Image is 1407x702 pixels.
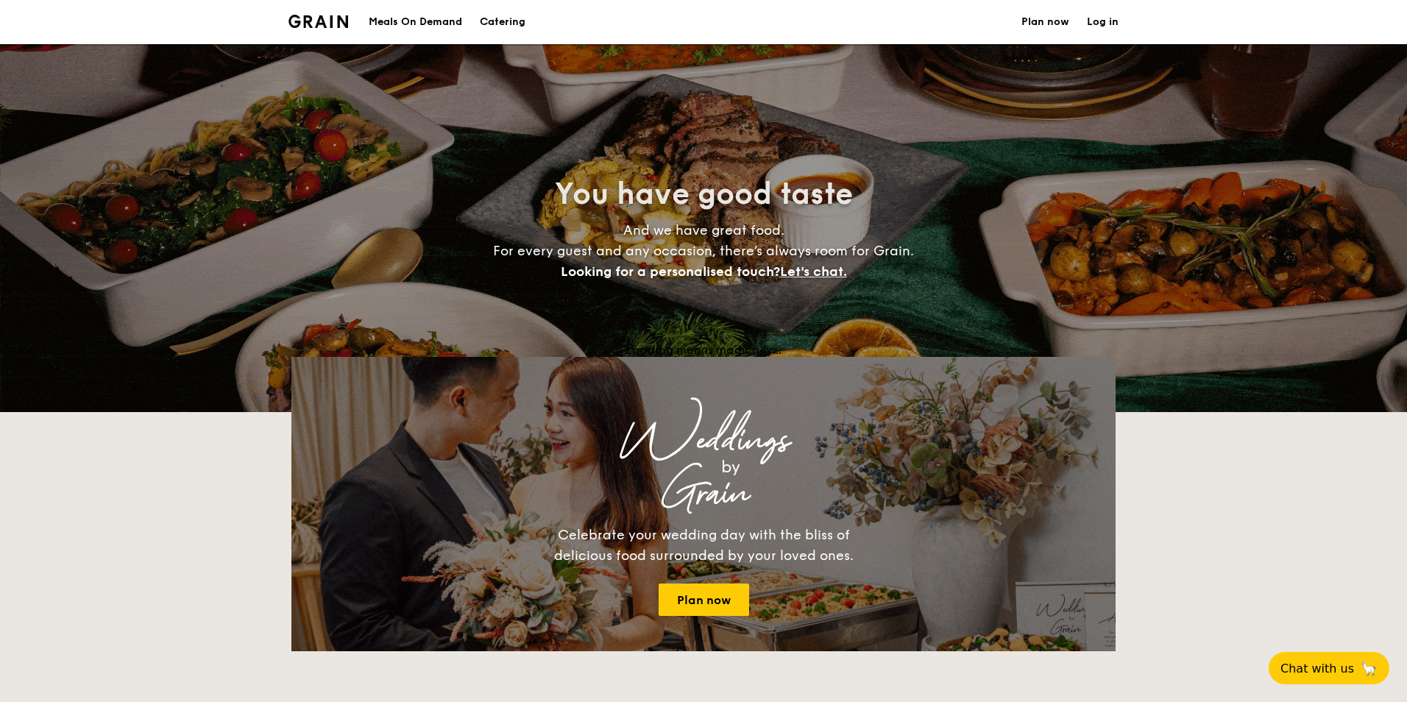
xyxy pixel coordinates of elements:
[1280,662,1354,676] span: Chat with us
[1269,652,1389,684] button: Chat with us🦙
[288,15,348,28] img: Grain
[291,343,1116,357] div: Loading menus magically...
[1360,660,1378,677] span: 🦙
[421,428,986,454] div: Weddings
[538,525,869,566] div: Celebrate your wedding day with the bliss of delicious food surrounded by your loved ones.
[288,15,348,28] a: Logotype
[780,263,847,280] span: Let's chat.
[475,454,986,481] div: by
[659,584,749,616] a: Plan now
[421,481,986,507] div: Grain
